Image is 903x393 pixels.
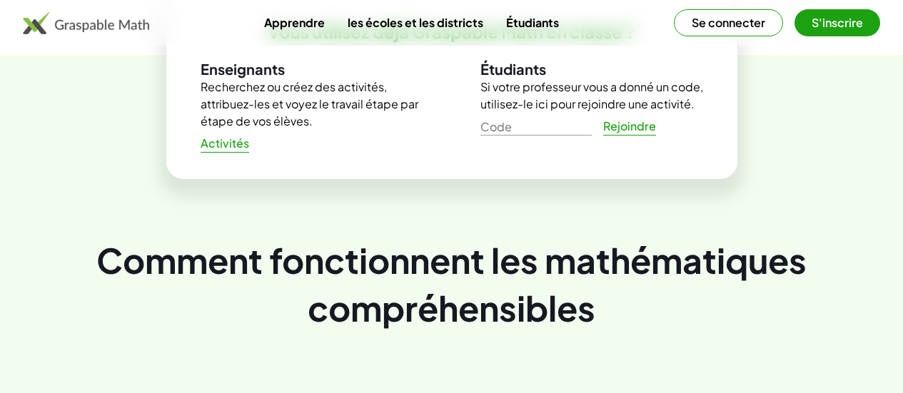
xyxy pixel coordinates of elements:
[794,9,880,36] button: S'inscrire
[201,60,285,78] font: Enseignants
[348,15,483,30] font: les écoles et les districts
[506,15,559,30] font: Étudiants
[592,113,668,139] a: Rejoindre
[674,9,783,36] button: Se connecter
[603,118,656,133] font: Rejoindre
[692,15,765,30] font: Se connecter
[96,238,807,330] font: Comment fonctionnent les mathématiques compréhensibles
[253,9,336,36] a: Apprendre
[189,131,261,156] a: Activités
[264,15,325,30] font: Apprendre
[495,9,570,36] a: Étudiants
[812,15,863,30] font: S'inscrire
[336,9,495,36] a: les écoles et les districts
[480,79,703,111] font: Si votre professeur vous a donné un code, utilisez-le ici pour rejoindre une activité.
[201,79,418,128] font: Recherchez ou créez des activités, attribuez-les et voyez le travail étape par étape de vos élèves.
[201,136,249,150] font: Activités
[480,60,546,78] font: Étudiants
